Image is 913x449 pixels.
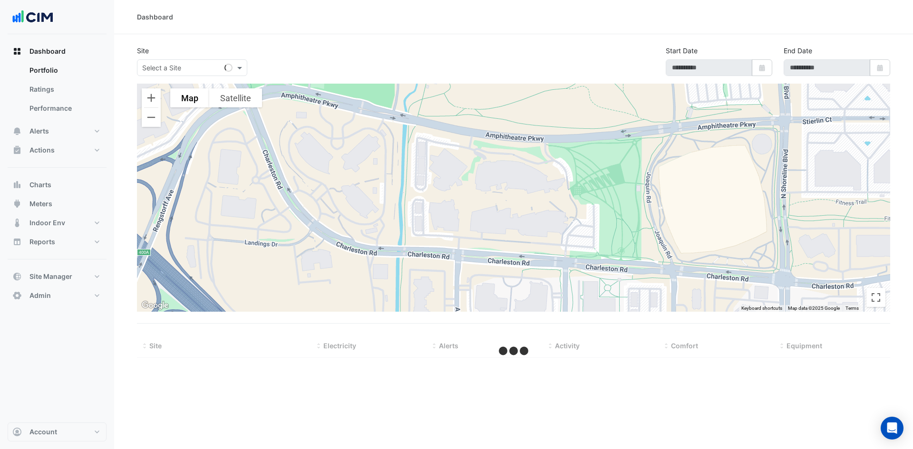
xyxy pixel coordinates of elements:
[12,218,22,228] app-icon: Indoor Env
[439,342,458,350] span: Alerts
[787,342,822,350] span: Equipment
[741,305,782,312] button: Keyboard shortcuts
[29,126,49,136] span: Alerts
[29,427,57,437] span: Account
[12,237,22,247] app-icon: Reports
[666,46,698,56] label: Start Date
[209,88,262,107] button: Show satellite imagery
[137,12,173,22] div: Dashboard
[22,99,107,118] a: Performance
[8,194,107,213] button: Meters
[671,342,698,350] span: Comfort
[12,291,22,300] app-icon: Admin
[845,306,859,311] a: Terms (opens in new tab)
[137,46,149,56] label: Site
[8,422,107,441] button: Account
[11,8,54,27] img: Company Logo
[12,126,22,136] app-icon: Alerts
[12,47,22,56] app-icon: Dashboard
[8,232,107,251] button: Reports
[8,141,107,160] button: Actions
[12,199,22,209] app-icon: Meters
[866,288,885,307] button: Toggle fullscreen view
[170,88,209,107] button: Show street map
[8,42,107,61] button: Dashboard
[12,272,22,281] app-icon: Site Manager
[8,213,107,232] button: Indoor Env
[12,145,22,155] app-icon: Actions
[29,272,72,281] span: Site Manager
[22,61,107,80] a: Portfolio
[29,218,65,228] span: Indoor Env
[139,299,171,312] img: Google
[8,267,107,286] button: Site Manager
[8,175,107,194] button: Charts
[29,145,55,155] span: Actions
[555,342,580,350] span: Activity
[8,286,107,305] button: Admin
[142,108,161,127] button: Zoom out
[29,237,55,247] span: Reports
[29,47,66,56] span: Dashboard
[12,180,22,190] app-icon: Charts
[149,342,162,350] span: Site
[142,88,161,107] button: Zoom in
[22,80,107,99] a: Ratings
[881,417,903,439] div: Open Intercom Messenger
[8,122,107,141] button: Alerts
[8,61,107,122] div: Dashboard
[788,306,840,311] span: Map data ©2025 Google
[29,199,52,209] span: Meters
[29,291,51,300] span: Admin
[784,46,812,56] label: End Date
[139,299,171,312] a: Open this area in Google Maps (opens a new window)
[29,180,51,190] span: Charts
[323,342,356,350] span: Electricity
